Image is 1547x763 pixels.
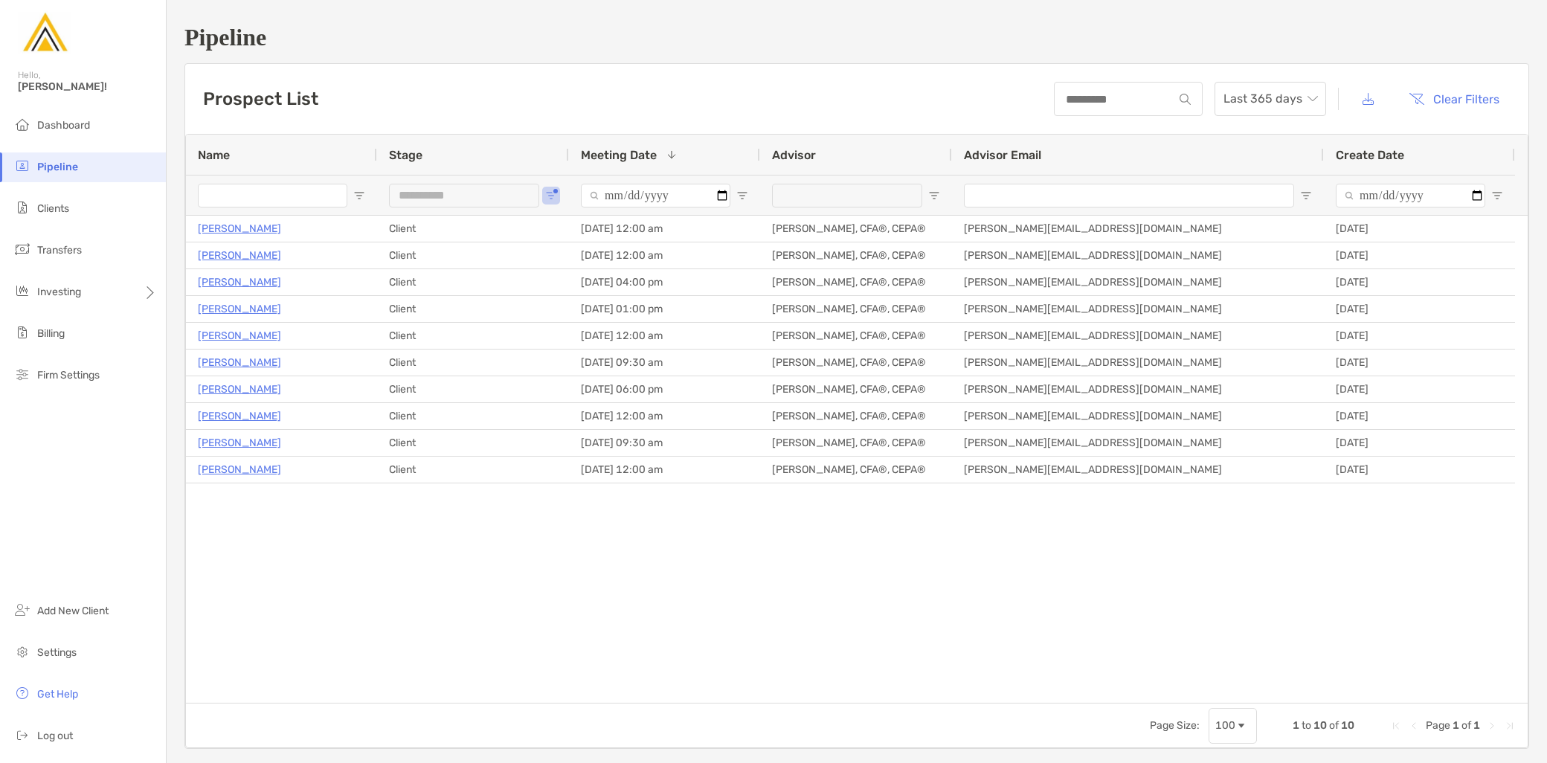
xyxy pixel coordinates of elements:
span: Firm Settings [37,369,100,381]
input: Create Date Filter Input [1336,184,1485,207]
div: Previous Page [1408,720,1420,732]
img: Zoe Logo [18,6,71,59]
div: [PERSON_NAME], CFA®, CEPA® [760,216,952,242]
div: Last Page [1504,720,1516,732]
div: [DATE] 12:00 am [569,242,760,268]
div: Client [377,269,569,295]
div: [DATE] 12:00 am [569,457,760,483]
span: Settings [37,646,77,659]
img: add_new_client icon [13,601,31,619]
span: Billing [37,327,65,340]
input: Advisor Email Filter Input [964,184,1294,207]
div: [DATE] [1324,457,1515,483]
div: [DATE] [1324,242,1515,268]
div: [DATE] [1324,323,1515,349]
span: Log out [37,730,73,742]
span: 10 [1341,719,1354,732]
p: [PERSON_NAME] [198,219,281,238]
span: Name [198,148,230,162]
img: billing icon [13,323,31,341]
div: Client [377,430,569,456]
h3: Prospect List [203,88,318,109]
p: [PERSON_NAME] [198,353,281,372]
img: transfers icon [13,240,31,258]
span: Advisor Email [964,148,1041,162]
div: [PERSON_NAME][EMAIL_ADDRESS][DOMAIN_NAME] [952,403,1324,429]
p: [PERSON_NAME] [198,407,281,425]
span: 1 [1473,719,1480,732]
span: 1 [1293,719,1299,732]
div: Client [377,403,569,429]
div: First Page [1390,720,1402,732]
a: [PERSON_NAME] [198,460,281,479]
a: [PERSON_NAME] [198,326,281,345]
span: Add New Client [37,605,109,617]
img: logout icon [13,726,31,744]
span: Page [1426,719,1450,732]
div: Page Size: [1150,719,1200,732]
span: Clients [37,202,69,215]
div: Client [377,216,569,242]
span: Meeting Date [581,148,657,162]
div: [DATE] [1324,430,1515,456]
div: [DATE] 12:00 am [569,403,760,429]
input: Name Filter Input [198,184,347,207]
a: [PERSON_NAME] [198,300,281,318]
div: Page Size [1209,708,1257,744]
span: Advisor [772,148,816,162]
div: Client [377,350,569,376]
h1: Pipeline [184,24,1529,51]
div: [PERSON_NAME][EMAIL_ADDRESS][DOMAIN_NAME] [952,430,1324,456]
span: Last 365 days [1223,83,1317,115]
div: Client [377,457,569,483]
img: pipeline icon [13,157,31,175]
img: investing icon [13,282,31,300]
button: Clear Filters [1398,83,1511,115]
span: Investing [37,286,81,298]
div: [PERSON_NAME][EMAIL_ADDRESS][DOMAIN_NAME] [952,242,1324,268]
div: [DATE] 01:00 pm [569,296,760,322]
div: [PERSON_NAME], CFA®, CEPA® [760,403,952,429]
button: Open Filter Menu [928,190,940,202]
div: 100 [1215,719,1235,732]
div: [PERSON_NAME][EMAIL_ADDRESS][DOMAIN_NAME] [952,350,1324,376]
img: settings icon [13,643,31,660]
button: Open Filter Menu [736,190,748,202]
div: [DATE] [1324,269,1515,295]
button: Open Filter Menu [545,190,557,202]
div: [DATE] [1324,403,1515,429]
div: [DATE] [1324,376,1515,402]
a: [PERSON_NAME] [198,434,281,452]
div: Client [377,242,569,268]
span: Create Date [1336,148,1404,162]
button: Open Filter Menu [1491,190,1503,202]
div: [PERSON_NAME], CFA®, CEPA® [760,457,952,483]
div: [PERSON_NAME][EMAIL_ADDRESS][DOMAIN_NAME] [952,296,1324,322]
a: [PERSON_NAME] [198,246,281,265]
span: Get Help [37,688,78,701]
span: Pipeline [37,161,78,173]
span: of [1461,719,1471,732]
a: [PERSON_NAME] [198,273,281,292]
img: dashboard icon [13,115,31,133]
div: [PERSON_NAME][EMAIL_ADDRESS][DOMAIN_NAME] [952,376,1324,402]
input: Meeting Date Filter Input [581,184,730,207]
div: [PERSON_NAME], CFA®, CEPA® [760,296,952,322]
span: of [1329,719,1339,732]
span: 1 [1453,719,1459,732]
div: Client [377,296,569,322]
span: to [1302,719,1311,732]
span: [PERSON_NAME]! [18,80,157,93]
p: [PERSON_NAME] [198,380,281,399]
div: [PERSON_NAME][EMAIL_ADDRESS][DOMAIN_NAME] [952,323,1324,349]
div: [DATE] [1324,216,1515,242]
div: [DATE] 12:00 am [569,216,760,242]
div: [PERSON_NAME][EMAIL_ADDRESS][DOMAIN_NAME] [952,216,1324,242]
div: [PERSON_NAME], CFA®, CEPA® [760,376,952,402]
div: [DATE] 04:00 pm [569,269,760,295]
div: [PERSON_NAME], CFA®, CEPA® [760,323,952,349]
